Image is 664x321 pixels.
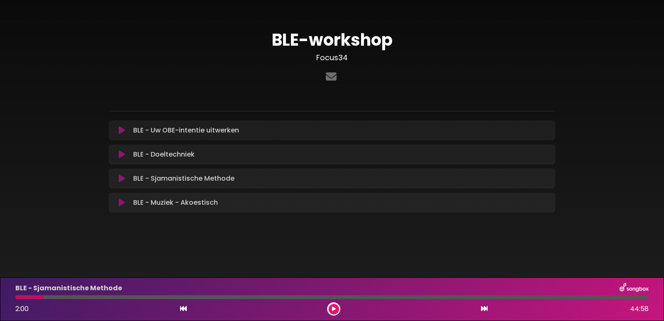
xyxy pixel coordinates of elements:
[272,28,393,51] font: BLE-workshop
[133,174,234,183] font: BLE - Sjamanistische Methode
[316,52,348,63] font: Focus34
[133,149,195,159] font: BLE - Doeltechniek
[133,198,218,207] font: BLE - Muziek - Akoestisch
[133,125,239,135] font: BLE - Uw OBE-intentie uitwerken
